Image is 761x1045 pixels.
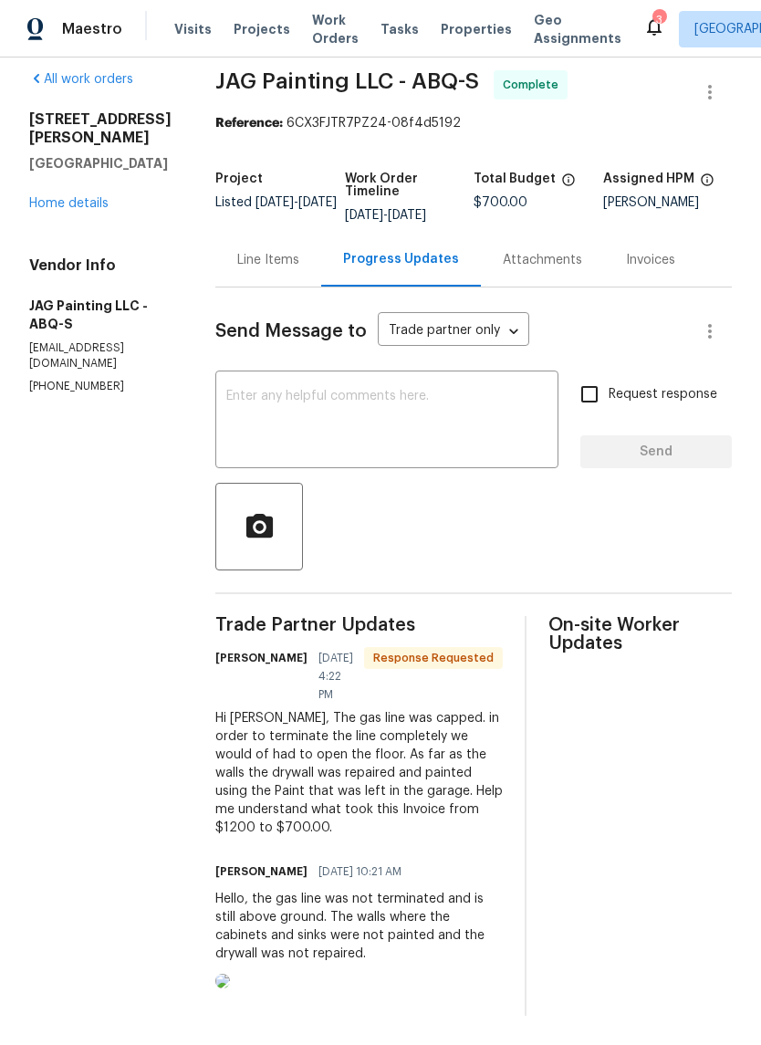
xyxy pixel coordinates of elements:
[215,114,732,132] div: 6CX3FJTR7PZ24-08f4d5192
[603,172,694,185] h5: Assigned HPM
[388,209,426,222] span: [DATE]
[174,20,212,38] span: Visits
[215,70,479,92] span: JAG Painting LLC - ABQ-S
[29,197,109,210] a: Home details
[215,616,503,634] span: Trade Partner Updates
[603,196,733,209] div: [PERSON_NAME]
[312,11,359,47] span: Work Orders
[652,11,665,29] div: 3
[215,322,367,340] span: Send Message to
[215,862,308,881] h6: [PERSON_NAME]
[234,20,290,38] span: Projects
[29,256,172,275] h4: Vendor Info
[474,172,556,185] h5: Total Budget
[548,616,732,653] span: On-site Worker Updates
[378,317,529,347] div: Trade partner only
[29,154,172,172] h5: [GEOGRAPHIC_DATA]
[626,251,675,269] div: Invoices
[474,196,527,209] span: $700.00
[380,23,419,36] span: Tasks
[318,649,353,704] span: [DATE] 4:22 PM
[29,297,172,333] h5: JAG Painting LLC - ABQ-S
[215,649,308,667] h6: [PERSON_NAME]
[29,73,133,86] a: All work orders
[215,709,503,837] div: Hi [PERSON_NAME], The gas line was capped. in order to terminate the line completely we would of ...
[343,250,459,268] div: Progress Updates
[609,385,717,404] span: Request response
[62,20,122,38] span: Maestro
[255,196,294,209] span: [DATE]
[298,196,337,209] span: [DATE]
[345,172,474,198] h5: Work Order Timeline
[503,76,566,94] span: Complete
[345,209,426,222] span: -
[237,251,299,269] div: Line Items
[215,890,503,963] div: Hello, the gas line was not terminated and is still above ground. The walls where the cabinets an...
[29,110,172,147] h2: [STREET_ADDRESS][PERSON_NAME]
[534,11,621,47] span: Geo Assignments
[441,20,512,38] span: Properties
[561,172,576,196] span: The total cost of line items that have been proposed by Opendoor. This sum includes line items th...
[255,196,337,209] span: -
[215,172,263,185] h5: Project
[215,196,337,209] span: Listed
[318,862,401,881] span: [DATE] 10:21 AM
[700,172,714,196] span: The hpm assigned to this work order.
[29,340,172,371] p: [EMAIL_ADDRESS][DOMAIN_NAME]
[366,649,501,667] span: Response Requested
[503,251,582,269] div: Attachments
[29,379,172,394] p: [PHONE_NUMBER]
[215,117,283,130] b: Reference:
[345,209,383,222] span: [DATE]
